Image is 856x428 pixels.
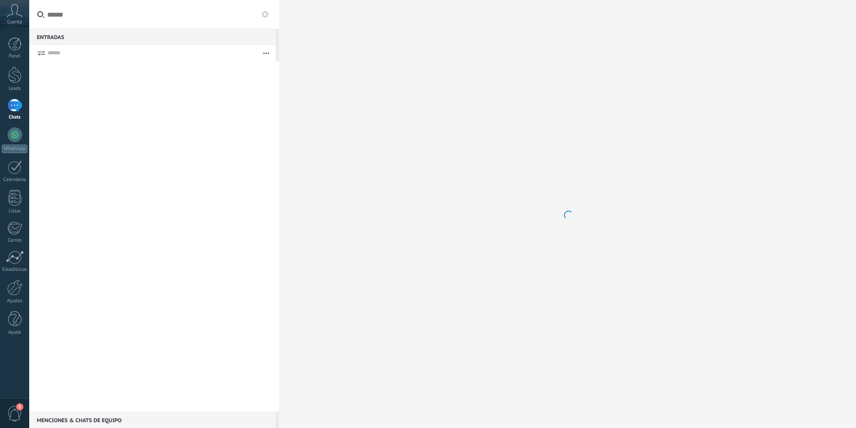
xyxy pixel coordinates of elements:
div: Estadísticas [2,267,28,273]
span: 3 [16,403,23,410]
div: Calendario [2,177,28,183]
div: Listas [2,208,28,214]
div: Panel [2,53,28,59]
div: Entradas [29,29,276,45]
div: Ajustes [2,298,28,304]
div: Menciones & Chats de equipo [29,412,276,428]
div: WhatsApp [2,145,27,153]
button: Más [257,45,276,61]
div: Chats [2,115,28,120]
span: Cuenta [7,19,22,25]
div: Correo [2,238,28,243]
div: Ayuda [2,330,28,335]
div: Leads [2,86,28,92]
